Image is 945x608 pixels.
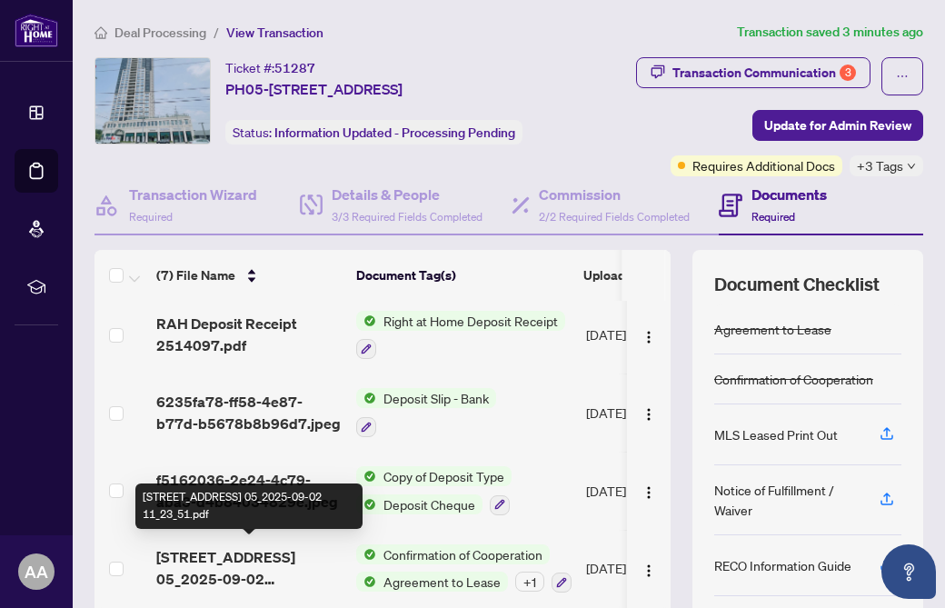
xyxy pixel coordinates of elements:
span: 3/3 Required Fields Completed [332,210,482,224]
button: Logo [634,320,663,349]
img: Status Icon [356,311,376,331]
h4: Commission [539,184,690,205]
button: Logo [634,553,663,583]
h4: Details & People [332,184,482,205]
button: Logo [634,398,663,427]
th: Upload Date [576,250,700,301]
span: Deposit Cheque [376,494,482,514]
span: Copy of Deposit Type [376,466,512,486]
li: / [214,22,219,43]
div: + 1 [515,572,544,592]
span: Update for Admin Review [764,111,911,140]
button: Transaction Communication3 [636,57,870,88]
span: Upload Date [583,265,656,285]
th: Document Tag(s) [349,250,576,301]
span: (7) File Name [156,265,235,285]
span: Required [129,210,173,224]
div: MLS Leased Print Out [714,424,838,444]
img: Status Icon [356,544,376,564]
span: f5162036-2e24-4c79-aba3-d4b84034829e.jpeg [156,469,342,513]
img: Status Icon [356,572,376,592]
button: Logo [634,476,663,505]
div: Transaction Communication [672,58,856,87]
span: Deal Processing [114,25,206,41]
button: Status IconDeposit Slip - Bank [356,388,496,437]
img: Logo [642,563,656,578]
img: Status Icon [356,388,376,408]
span: 51287 [274,60,315,76]
span: home [94,26,107,39]
th: (7) File Name [149,250,349,301]
img: Logo [642,330,656,344]
article: Transaction saved 3 minutes ago [737,22,923,43]
span: Requires Additional Docs [692,155,835,175]
button: Status IconCopy of Deposit TypeStatus IconDeposit Cheque [356,466,512,515]
span: ellipsis [896,70,909,83]
span: 2/2 Required Fields Completed [539,210,690,224]
img: Status Icon [356,466,376,486]
h4: Documents [751,184,827,205]
span: RAH Deposit Receipt 2514097.pdf [156,313,342,356]
span: Required [751,210,795,224]
div: Status: [225,120,522,145]
img: logo [15,14,58,47]
div: RECO Information Guide [714,555,851,575]
img: IMG-N12358649_1.jpg [95,58,210,144]
div: Agreement to Lease [714,319,831,339]
span: View Transaction [226,25,323,41]
span: Information Updated - Processing Pending [274,125,515,141]
td: [DATE] [579,452,702,530]
button: Update for Admin Review [752,110,923,141]
span: Agreement to Lease [376,572,508,592]
span: 6235fa78-ff58-4e87-b77d-b5678b8b96d7.jpeg [156,391,342,434]
img: Logo [642,407,656,422]
img: Logo [642,485,656,500]
span: +3 Tags [857,155,903,176]
img: Status Icon [356,494,376,514]
div: 3 [840,65,856,81]
td: [DATE] [579,374,702,452]
span: Document Checklist [714,272,880,297]
div: Confirmation of Cooperation [714,369,873,389]
span: PH05-[STREET_ADDRESS] [225,78,403,100]
span: [STREET_ADDRESS] 05_2025-09-02 11_23_51.pdf [156,546,342,590]
span: down [907,162,916,171]
div: Ticket #: [225,57,315,78]
td: [DATE] [579,296,702,374]
h4: Transaction Wizard [129,184,257,205]
div: Notice of Fulfillment / Waiver [714,480,858,520]
button: Status IconRight at Home Deposit Receipt [356,311,565,360]
td: [DATE] [579,530,702,608]
span: Right at Home Deposit Receipt [376,311,565,331]
div: [STREET_ADDRESS] 05_2025-09-02 11_23_51.pdf [135,483,363,529]
button: Status IconConfirmation of CooperationStatus IconAgreement to Lease+1 [356,544,572,593]
span: AA [25,559,48,584]
span: Deposit Slip - Bank [376,388,496,408]
button: Open asap [881,544,936,599]
span: Confirmation of Cooperation [376,544,550,564]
